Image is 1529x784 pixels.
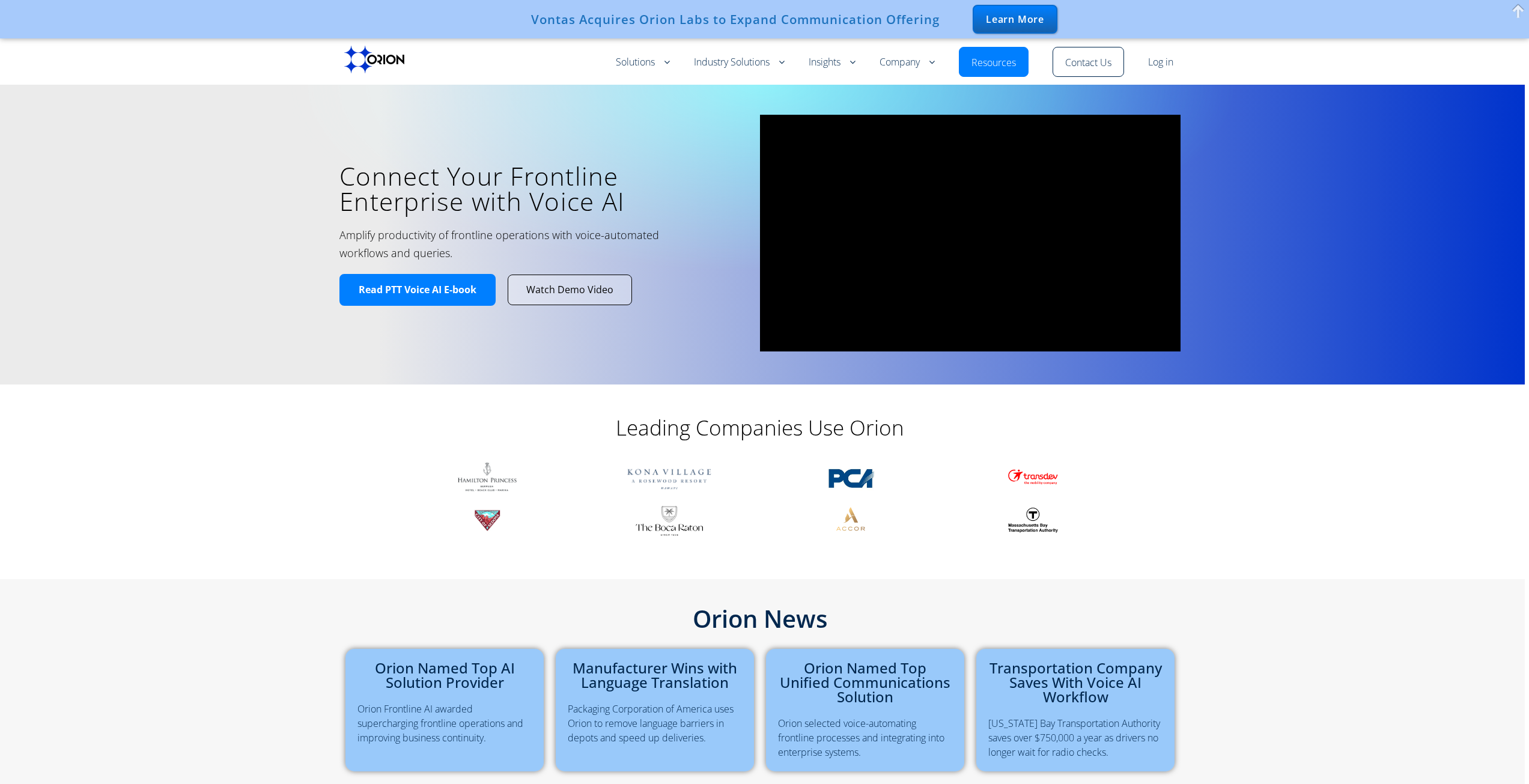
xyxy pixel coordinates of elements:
h2: Orion News [339,607,1181,631]
a: Watch Demo Video [508,275,631,305]
iframe: Chat Widget [1469,726,1529,784]
span: Read PTT Voice AI E-book [359,284,476,296]
a: Solutions [616,55,670,70]
a: Packaging Corporation of America uses Orion to remove language barriers in depots and speed up de... [568,702,734,745]
a: [US_STATE] Bay Transportation Authority saves over $750,000 a year as drivers no longer wait for ... [988,717,1160,759]
h1: Connect Your Frontline Enterprise with Voice AI [339,163,742,214]
a: Industry Solutions [694,55,785,70]
a: Orion selected voice-automating frontline processes and integrating into enterprise systems. [778,717,944,759]
h2: Leading Companies Use Orion [520,415,1000,441]
a: Resources [971,56,1016,70]
a: Orion Named Top Unified Communications Solution [780,658,950,707]
a: Orion Named Top AI Solution Provider [375,658,515,693]
a: Transportation Company Saves With Voice AI Workflow [989,658,1162,707]
a: Read PTT Voice AI E-book [339,274,496,306]
h2: Amplify productivity of frontline operations with voice-automated workflows and queries. [339,226,700,262]
a: Orion Frontline AI awarded supercharging frontline operations and improving business continuity. [357,702,523,745]
a: Insights [809,55,856,70]
a: Log in [1148,55,1173,70]
img: Orion labs Black logo [344,46,404,73]
a: Contact Us [1065,56,1111,70]
iframe: vimeo Video Player [760,115,1181,351]
a: Manufacturer Wins with Language Translation [573,658,737,693]
div: Learn More [973,5,1057,34]
span: Watch Demo Video [526,284,613,296]
div: Vontas Acquires Orion Labs to Expand Communication Offering [531,12,940,26]
a: Company [880,55,935,70]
